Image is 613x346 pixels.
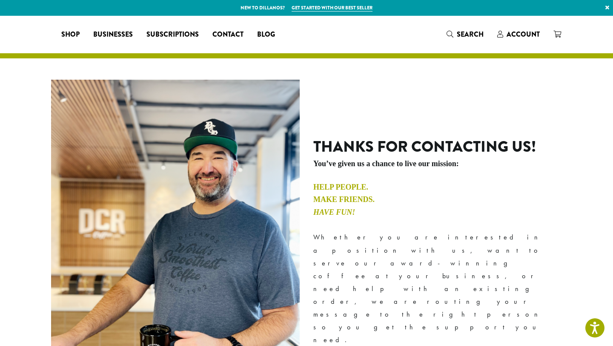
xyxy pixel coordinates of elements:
a: Get started with our best seller [292,4,372,12]
a: Shop [54,28,86,41]
h2: Thanks for contacting us! [313,138,562,156]
span: Account [507,29,540,39]
h4: Make Friends. [313,195,562,205]
span: Subscriptions [146,29,199,40]
h4: Help People. [313,183,562,192]
span: Blog [257,29,275,40]
h5: You’ve given us a chance to live our mission: [313,159,562,169]
a: Search [440,27,490,41]
span: Contact [212,29,243,40]
span: Search [457,29,484,39]
em: Have Fun! [313,208,355,216]
span: Shop [61,29,80,40]
span: Businesses [93,29,133,40]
